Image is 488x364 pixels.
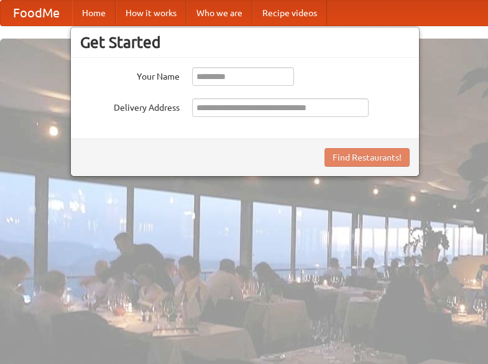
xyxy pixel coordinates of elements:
[186,1,252,26] a: Who we are
[80,98,180,114] label: Delivery Address
[252,1,327,26] a: Recipe videos
[72,1,116,26] a: Home
[1,1,72,26] a: FoodMe
[80,33,410,52] h3: Get Started
[80,67,180,83] label: Your Name
[116,1,186,26] a: How it works
[325,148,410,167] button: Find Restaurants!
